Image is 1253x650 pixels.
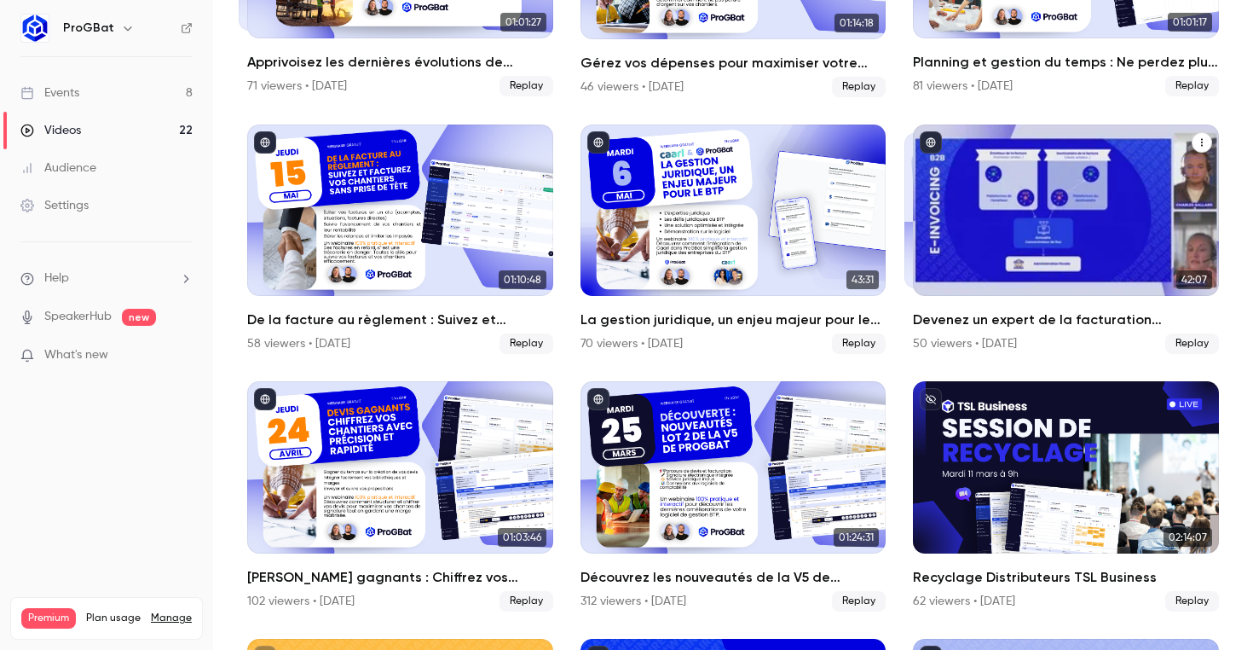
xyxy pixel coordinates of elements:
span: 01:10:48 [499,270,546,289]
span: 01:14:18 [834,14,879,32]
h2: Planning et gestion du temps : Ne perdez plus le fil de vos chantiers ! [913,52,1219,73]
img: ProGBat [21,15,49,42]
li: La gestion juridique, un enjeu majeur pour le BTP [580,125,886,355]
li: Recyclage Distributeurs TSL Business [913,381,1219,612]
div: 58 viewers • [DATE] [247,335,350,352]
h2: Recyclage Distributeurs TSL Business [913,567,1219,588]
div: Audience [20,160,96,177]
span: 01:01:17 [1168,13,1212,32]
div: 71 viewers • [DATE] [247,78,347,95]
a: 01:24:31Découvrez les nouveautés de la V5 de ProGBat !312 viewers • [DATE]Replay [580,381,886,612]
a: SpeakerHub [44,308,112,326]
span: 43:31 [846,270,879,289]
a: 01:10:48De la facture au règlement : Suivez et facturez vos chantiers sans prise de tête58 viewer... [247,125,553,355]
li: Découvrez les nouveautés de la V5 de ProGBat ! [580,381,886,612]
span: Plan usage [86,612,141,625]
span: Replay [1165,591,1219,612]
a: 43:31La gestion juridique, un enjeu majeur pour le BTP70 viewers • [DATE]Replay [580,125,886,355]
li: De la facture au règlement : Suivez et facturez vos chantiers sans prise de tête [247,125,553,355]
div: 62 viewers • [DATE] [913,593,1015,610]
span: 02:14:07 [1163,528,1212,547]
div: Videos [20,122,81,139]
li: Devenez un expert de la facturation électronique 🚀 [913,125,1219,355]
span: 01:24:31 [834,528,879,547]
h6: ProGBat [63,20,114,37]
span: Replay [832,334,886,354]
div: 70 viewers • [DATE] [580,335,683,352]
span: Replay [832,77,886,97]
h2: Devenez un expert de la facturation électronique 🚀 [913,310,1219,330]
div: 312 viewers • [DATE] [580,593,686,610]
span: 01:01:27 [500,13,546,32]
h2: De la facture au règlement : Suivez et facturez vos chantiers sans prise de tête [247,310,553,330]
div: Settings [20,197,89,214]
li: help-dropdown-opener [20,270,193,287]
span: Replay [1165,334,1219,354]
span: 42:07 [1176,270,1212,289]
span: Replay [832,591,886,612]
button: unpublished [920,388,942,410]
button: published [587,131,609,154]
button: published [254,131,276,154]
div: 50 viewers • [DATE] [913,335,1017,352]
div: 46 viewers • [DATE] [580,78,684,96]
button: published [587,388,609,410]
div: Events [20,84,79,102]
span: new [122,309,156,326]
button: published [920,131,942,154]
div: 81 viewers • [DATE] [913,78,1013,95]
h2: Gérez vos dépenses pour maximiser votre rentabilité [580,53,886,73]
h2: Apprivoisez les dernières évolutions de ProGBat [247,52,553,73]
span: Replay [1165,76,1219,96]
li: Devis gagnants : Chiffrez vos chantiers avec précision et rapidité [247,381,553,612]
span: What's new [44,346,108,364]
a: 42:0742:07Devenez un expert de la facturation électronique 🚀50 viewers • [DATE]Replay [913,125,1219,355]
span: Premium [21,608,76,629]
h2: [PERSON_NAME] gagnants : Chiffrez vos chantiers avec précision et rapidité [247,567,553,588]
a: 02:14:07Recyclage Distributeurs TSL Business62 viewers • [DATE]Replay [913,381,1219,612]
span: Replay [499,76,553,96]
h2: Découvrez les nouveautés de la V5 de ProGBat ! [580,567,886,588]
h2: La gestion juridique, un enjeu majeur pour le BTP [580,310,886,330]
button: published [254,388,276,410]
a: 01:03:46[PERSON_NAME] gagnants : Chiffrez vos chantiers avec précision et rapidité102 viewers • [... [247,381,553,612]
span: Help [44,270,69,287]
div: 102 viewers • [DATE] [247,593,355,610]
span: Replay [499,334,553,354]
span: 01:03:46 [498,528,546,547]
span: Replay [499,591,553,612]
a: Manage [151,612,192,625]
